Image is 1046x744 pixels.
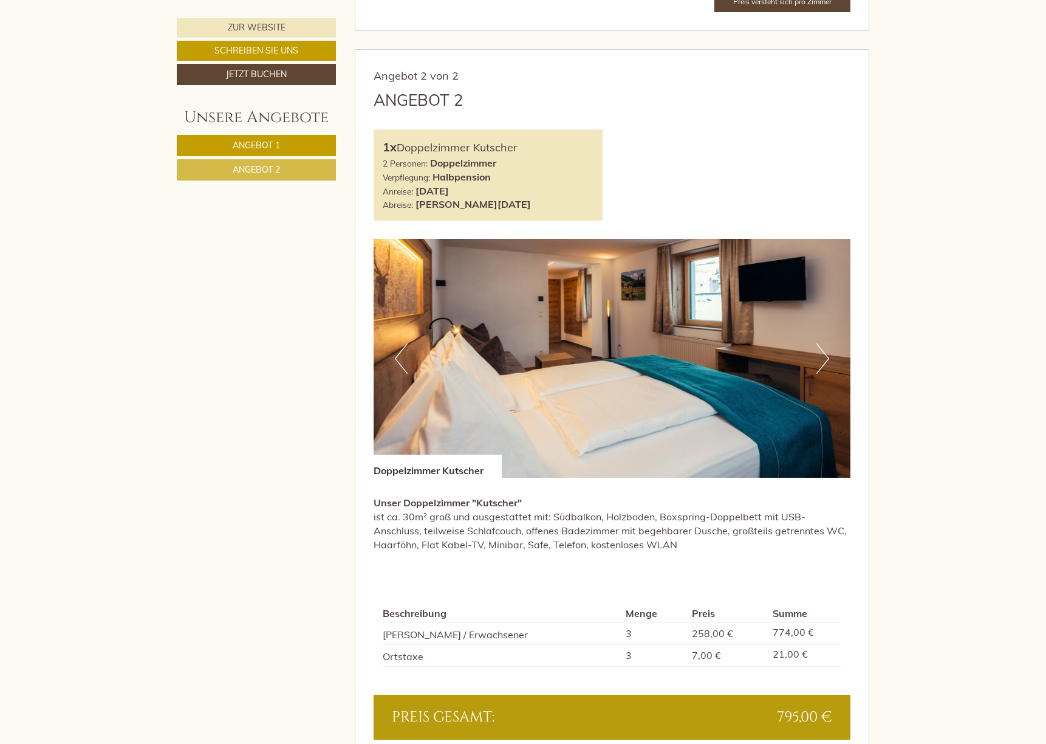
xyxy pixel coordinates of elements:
small: Abreise: [383,199,413,210]
td: 21,00 € [768,645,841,667]
button: Next [816,343,829,374]
div: Angebot 2 [374,89,463,111]
td: 774,00 € [768,623,841,645]
span: 258,00 € [692,627,733,639]
button: Previous [395,343,408,374]
td: 3 [621,645,686,667]
div: Doppelzimmer Kutscher [383,139,594,156]
p: ist ca. 30m² groß und ausgestattet mit: Südbalkon, Holzboden, Boxspring-Doppelbett mit USB-Anschl... [374,496,851,551]
a: Jetzt buchen [177,64,336,85]
div: Doppelzimmer Kutscher [374,455,502,478]
td: Ortstaxe [383,645,621,667]
div: Unsere Angebote [177,106,336,129]
th: Summe [768,604,841,623]
span: 795,00 € [777,707,832,728]
a: Schreiben Sie uns [177,41,336,61]
span: 7,00 € [692,649,721,661]
small: 2 Personen: [383,158,428,168]
span: Angebot 1 [233,140,280,151]
img: image [374,239,851,478]
small: Verpflegung: [383,172,430,182]
span: Angebot 2 von 2 [374,69,459,83]
a: Zur Website [177,18,336,38]
b: [DATE] [415,185,449,197]
b: 1x [383,139,397,154]
b: Halbpension [432,171,491,183]
div: Preis gesamt: [383,707,612,728]
th: Preis [687,604,768,623]
td: 3 [621,623,686,645]
th: Menge [621,604,686,623]
small: Anreise: [383,186,413,196]
span: Angebot 2 [233,164,280,175]
b: [PERSON_NAME][DATE] [415,198,531,210]
strong: Unser Doppelzimmer "Kutscher" [374,497,522,509]
b: Doppelzimmer [430,157,496,169]
td: [PERSON_NAME] / Erwachsener [383,623,621,645]
th: Beschreibung [383,604,621,623]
